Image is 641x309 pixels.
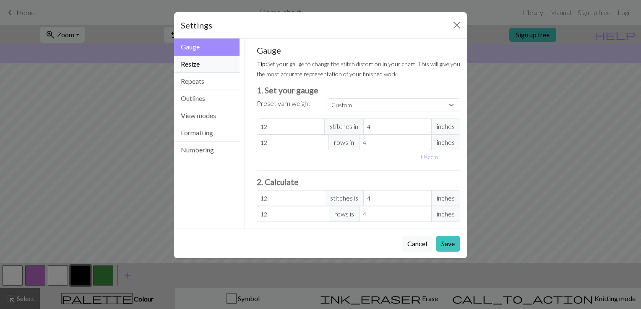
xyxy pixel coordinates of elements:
button: Formatting [174,124,240,142]
button: Usecm [417,150,442,163]
button: Numbering [174,142,240,158]
h5: Gauge [257,45,461,55]
strong: Tip: [257,60,267,67]
span: inches [431,134,460,150]
label: Preset yarn weight [257,98,310,108]
span: rows is [329,206,360,222]
small: Set your gauge to change the stitch distortion in your chart. This will give you the most accurat... [257,60,460,77]
button: Close [450,18,464,32]
h3: 2. Calculate [257,177,461,187]
span: stitches is [325,190,364,206]
span: inches [431,206,460,222]
button: View modes [174,107,240,124]
button: Cancel [402,236,433,252]
button: Gauge [174,39,240,56]
button: Repeats [174,73,240,90]
span: inches [431,118,460,134]
span: rows in [328,134,360,150]
span: stitches in [324,118,364,134]
button: Outlines [174,90,240,107]
button: Save [436,236,460,252]
button: Resize [174,56,240,73]
span: inches [431,190,460,206]
h5: Settings [181,19,212,31]
h3: 1. Set your gauge [257,85,461,95]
